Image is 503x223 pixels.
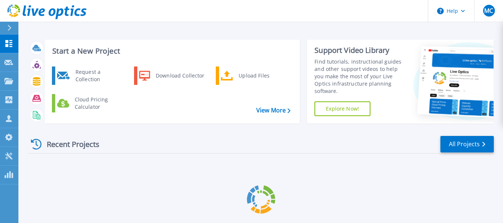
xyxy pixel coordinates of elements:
a: View More [256,107,291,114]
div: Request a Collection [72,68,126,83]
a: Cloud Pricing Calculator [52,94,127,112]
div: Cloud Pricing Calculator [71,96,126,111]
h3: Start a New Project [52,47,290,55]
a: All Projects [440,136,494,152]
a: Explore Now! [314,101,370,116]
span: MC [484,8,493,14]
div: Support Video Library [314,46,407,55]
div: Recent Projects [28,135,109,153]
div: Upload Files [235,68,289,83]
a: Upload Files [216,66,291,85]
div: Download Collector [152,68,208,83]
a: Request a Collection [52,66,127,85]
div: Find tutorials, instructional guides and other support videos to help you make the most of your L... [314,58,407,95]
a: Download Collector [134,66,210,85]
